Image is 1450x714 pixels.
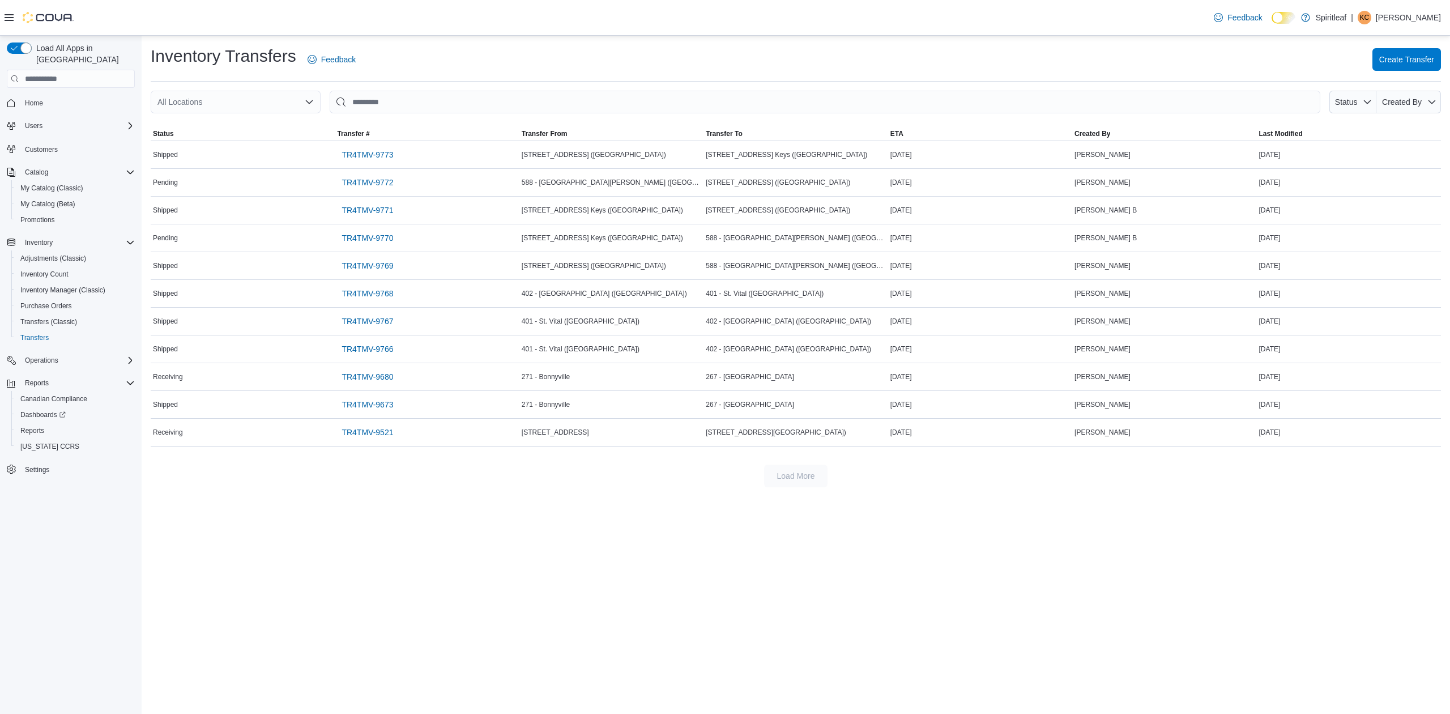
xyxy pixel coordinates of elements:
span: Inventory [20,236,135,249]
span: My Catalog (Classic) [16,181,135,195]
div: [DATE] [1257,314,1441,328]
span: [PERSON_NAME] [1074,150,1131,159]
button: Status [151,127,335,141]
button: Reports [11,423,139,439]
span: [STREET_ADDRESS][GEOGRAPHIC_DATA]) [706,428,846,437]
span: 402 - [GEOGRAPHIC_DATA] ([GEOGRAPHIC_DATA]) [706,317,871,326]
span: [PERSON_NAME] [1074,317,1131,326]
button: Created By [1376,91,1441,113]
p: [PERSON_NAME] [1376,11,1441,24]
span: Purchase Orders [20,301,72,311]
a: My Catalog (Beta) [16,197,80,211]
span: Catalog [20,165,135,179]
div: [DATE] [1257,426,1441,439]
span: Shipped [153,206,178,215]
div: [DATE] [888,176,1072,189]
button: Promotions [11,212,139,228]
span: TR4TMV-9773 [342,149,393,160]
span: Users [25,121,42,130]
button: Status [1329,91,1376,113]
a: Inventory Manager (Classic) [16,283,110,297]
a: Adjustments (Classic) [16,252,91,265]
span: My Catalog (Beta) [20,199,75,209]
button: Catalog [2,164,139,180]
span: [STREET_ADDRESS] [522,428,589,437]
a: TR4TMV-9768 [337,282,398,305]
span: 402 - [GEOGRAPHIC_DATA] ([GEOGRAPHIC_DATA]) [706,345,871,354]
img: Cova [23,12,74,23]
button: Reports [2,375,139,391]
span: 271 - Bonnyville [522,400,570,409]
div: [DATE] [888,148,1072,161]
button: Reports [20,376,53,390]
span: [PERSON_NAME] [1074,400,1131,409]
span: KC [1360,11,1370,24]
span: [PERSON_NAME] [1074,372,1131,381]
span: Receiving [153,372,183,381]
button: Open list of options [305,97,314,107]
div: [DATE] [1257,370,1441,384]
span: Shipped [153,289,178,298]
span: Load More [777,470,815,482]
span: Canadian Compliance [20,394,87,403]
span: Transfers (Classic) [20,317,77,326]
span: TR4TMV-9770 [342,232,393,244]
button: Catalog [20,165,53,179]
a: Dashboards [16,408,70,422]
span: Shipped [153,400,178,409]
span: Customers [20,142,135,156]
div: [DATE] [1257,287,1441,300]
p: Spiritleaf [1316,11,1346,24]
span: Reports [20,376,135,390]
button: Operations [20,354,63,367]
span: Home [25,99,43,108]
span: Reports [16,424,135,437]
span: Receiving [153,428,183,437]
button: My Catalog (Beta) [11,196,139,212]
nav: Complex example [7,90,135,507]
span: [STREET_ADDRESS] ([GEOGRAPHIC_DATA]) [522,261,666,270]
a: [US_STATE] CCRS [16,440,84,453]
span: Washington CCRS [16,440,135,453]
span: TR4TMV-9767 [342,316,393,327]
a: Transfers (Classic) [16,315,82,329]
span: Shipped [153,345,178,354]
span: [PERSON_NAME] [1074,178,1131,187]
span: TR4TMV-9768 [342,288,393,299]
span: Shipped [153,261,178,270]
div: [DATE] [888,314,1072,328]
span: Shipped [153,317,178,326]
span: Pending [153,178,178,187]
button: Inventory [20,236,57,249]
span: Inventory [25,238,53,247]
span: Adjustments (Classic) [16,252,135,265]
span: TR4TMV-9769 [342,260,393,271]
button: Transfer From [519,127,703,141]
span: TR4TMV-9521 [342,427,393,438]
a: Promotions [16,213,59,227]
span: [STREET_ADDRESS] ([GEOGRAPHIC_DATA]) [706,178,850,187]
button: Operations [2,352,139,368]
button: Customers [2,141,139,157]
a: Settings [20,463,54,477]
button: Create Transfer [1372,48,1441,71]
div: [DATE] [888,287,1072,300]
button: My Catalog (Classic) [11,180,139,196]
span: Created By [1074,129,1110,138]
input: This is a search bar. After typing your query, hit enter to filter the results lower in the page. [330,91,1320,113]
div: [DATE] [888,426,1072,439]
span: [PERSON_NAME] [1074,345,1131,354]
a: Customers [20,143,62,156]
span: Feedback [1227,12,1262,23]
button: Transfers [11,330,139,346]
span: Created By [1382,97,1422,107]
span: Last Modified [1259,129,1303,138]
a: TR4TMV-9771 [337,199,398,222]
span: Dashboards [20,410,66,419]
a: Reports [16,424,49,437]
p: | [1351,11,1353,24]
span: Adjustments (Classic) [20,254,86,263]
span: Create Transfer [1379,54,1434,65]
a: TR4TMV-9521 [337,421,398,444]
